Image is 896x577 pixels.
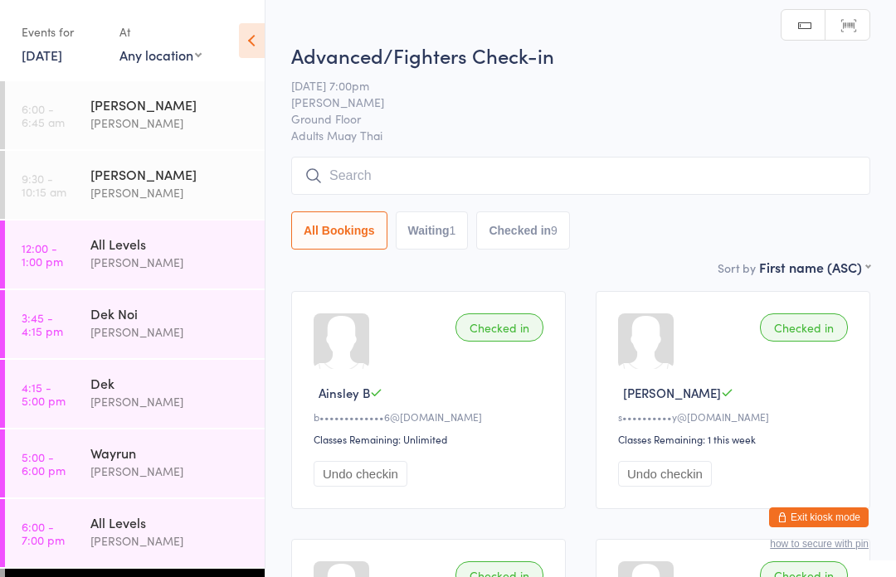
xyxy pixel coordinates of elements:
time: 6:00 - 6:45 am [22,102,65,128]
div: Dek Noi [90,304,251,322]
span: Adults Muay Thai [291,127,870,143]
div: Any location [119,46,202,64]
a: 6:00 -6:45 am[PERSON_NAME][PERSON_NAME] [5,81,265,149]
div: [PERSON_NAME] [90,392,251,411]
a: [DATE] [22,46,62,64]
button: Waiting1 [396,211,469,250]
div: Classes Remaining: Unlimited [314,432,548,446]
button: Exit kiosk mode [769,507,869,527]
span: [DATE] 7:00pm [291,77,845,94]
div: First name (ASC) [759,258,870,276]
a: 9:30 -10:15 am[PERSON_NAME][PERSON_NAME] [5,151,265,219]
div: s••••••••••y@[DOMAIN_NAME] [618,410,853,424]
div: [PERSON_NAME] [90,114,251,133]
h2: Advanced/Fighters Check-in [291,41,870,69]
a: 12:00 -1:00 pmAll Levels[PERSON_NAME] [5,221,265,288]
time: 3:45 - 4:15 pm [22,311,63,337]
span: Ground Floor [291,110,845,127]
span: Ainsley B [319,384,370,401]
button: how to secure with pin [770,538,869,550]
div: [PERSON_NAME] [90,531,251,550]
div: b•••••••••••••6@[DOMAIN_NAME] [314,410,548,424]
div: Events for [22,18,103,46]
a: 3:45 -4:15 pmDek Noi[PERSON_NAME] [5,290,265,358]
time: 5:00 - 6:00 pm [22,450,66,477]
div: [PERSON_NAME] [90,253,251,272]
div: [PERSON_NAME] [90,462,251,481]
span: [PERSON_NAME] [291,94,845,110]
div: [PERSON_NAME] [90,322,251,342]
time: 12:00 - 1:00 pm [22,241,63,268]
a: 4:15 -5:00 pmDek[PERSON_NAME] [5,360,265,428]
button: Undo checkin [618,461,712,487]
div: All Levels [90,513,251,531]
time: 6:00 - 7:00 pm [22,520,65,546]
div: Classes Remaining: 1 this week [618,432,853,446]
span: [PERSON_NAME] [623,384,721,401]
input: Search [291,157,870,195]
a: 6:00 -7:00 pmAll Levels[PERSON_NAME] [5,499,265,567]
div: Dek [90,374,251,392]
button: All Bookings [291,211,387,250]
div: Checked in [455,313,543,342]
button: Undo checkin [314,461,407,487]
a: 5:00 -6:00 pmWayrun[PERSON_NAME] [5,429,265,497]
div: [PERSON_NAME] [90,183,251,202]
div: 9 [551,224,558,237]
div: [PERSON_NAME] [90,165,251,183]
time: 9:30 - 10:15 am [22,172,66,198]
button: Checked in9 [476,211,570,250]
div: Checked in [760,313,848,342]
time: 4:15 - 5:00 pm [22,381,66,407]
div: Wayrun [90,444,251,462]
div: At [119,18,202,46]
div: All Levels [90,235,251,253]
label: Sort by [718,259,756,276]
div: [PERSON_NAME] [90,95,251,114]
div: 1 [450,224,456,237]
